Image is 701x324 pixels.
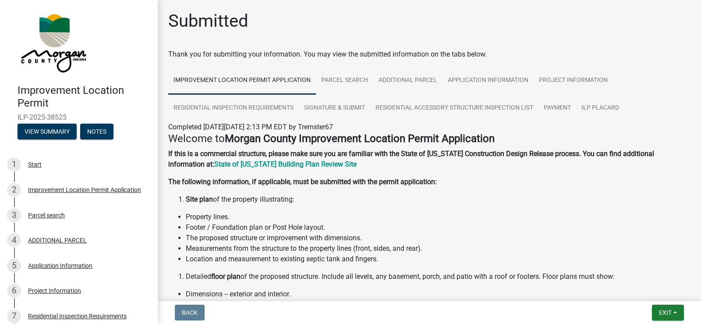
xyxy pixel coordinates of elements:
[373,67,443,95] a: ADDITIONAL PARCEL
[299,94,370,122] a: Signature & Submit
[214,160,357,168] a: State of [US_STATE] Building Plan Review Site
[7,183,21,197] div: 2
[168,67,316,95] a: Improvement Location Permit Application
[186,195,213,203] strong: Site plan
[534,67,613,95] a: Project Information
[168,11,248,32] h1: Submitted
[7,259,21,273] div: 5
[28,187,141,193] div: Improvement Location Permit Application
[370,94,538,122] a: Residential Accessory Structure Inspection List
[443,67,534,95] a: Application Information
[186,289,690,299] li: Dimensions -- exterior and interior.
[186,194,690,205] li: of the property illustrating:
[7,233,21,247] div: 4
[211,272,241,281] strong: floor plan
[168,150,654,168] strong: If this is a commercial structure, please make sure you are familiar with the State of [US_STATE]...
[175,305,205,320] button: Back
[576,94,624,122] a: ILP Placard
[182,309,198,316] span: Back
[80,128,113,135] wm-modal-confirm: Notes
[7,208,21,222] div: 3
[186,233,690,243] li: The proposed structure or improvement with dimensions.
[186,254,690,264] li: Location and measurement to existing septic tank and fingers.
[659,309,672,316] span: Exit
[225,132,495,145] strong: Morgan County Improvement Location Permit Application
[316,67,373,95] a: Parcel search
[168,178,437,186] strong: The following information, if applicable, must be submitted with the permit application:
[28,212,65,218] div: Parcel search
[186,222,690,233] li: Footer / Foundation plan or Post Hole layout.
[18,124,77,139] button: View Summary
[18,9,88,75] img: Morgan County, Indiana
[186,212,690,222] li: Property lines.
[18,113,140,121] span: ILP-2025-38525
[28,237,87,243] div: ADDITIONAL PARCEL
[168,123,333,131] span: Completed [DATE][DATE] 2:13 PM EDT by Tremster67
[168,132,690,145] h4: Welcome to
[18,84,151,110] h4: Improvement Location Permit
[28,288,81,294] div: Project Information
[7,309,21,323] div: 7
[168,49,690,60] div: Thank you for submitting your information. You may view the submitted information on the tabs below.
[80,124,113,139] button: Notes
[538,94,576,122] a: Payment
[28,263,92,269] div: Application Information
[186,243,690,254] li: Measurements from the structure to the property lines (front, sides, and rear).
[7,284,21,298] div: 6
[28,313,127,319] div: Residential Inspection Requirements
[28,161,42,167] div: Start
[168,94,299,122] a: Residential Inspection Requirements
[18,128,77,135] wm-modal-confirm: Summary
[652,305,684,320] button: Exit
[186,271,690,282] li: Detailed of the proposed structure. Include all levels, any basement, porch, and patio with a roo...
[7,157,21,171] div: 1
